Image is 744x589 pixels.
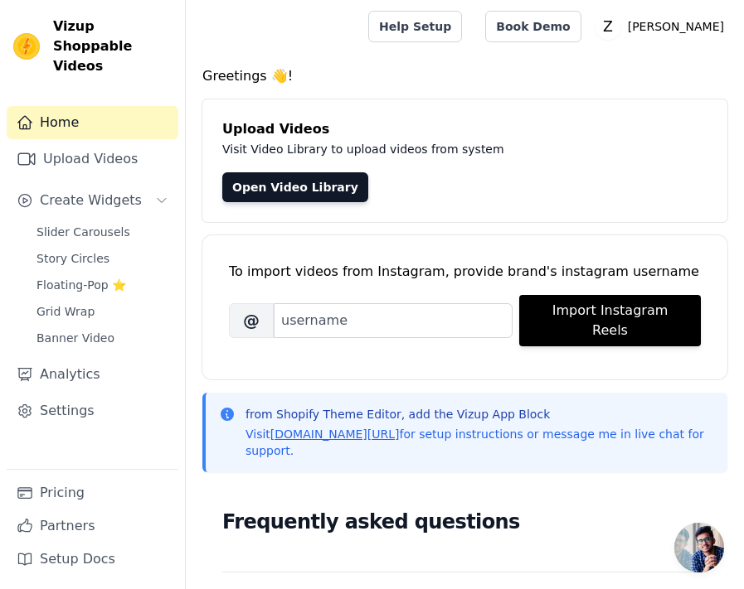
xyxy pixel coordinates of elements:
[222,172,368,202] a: Open Video Library
[27,247,178,270] a: Story Circles
[36,303,95,320] span: Grid Wrap
[274,303,513,338] input: username
[27,300,178,323] a: Grid Wrap
[7,358,178,391] a: Analytics
[7,106,178,139] a: Home
[36,277,126,293] span: Floating-Pop ⭐
[7,476,178,509] a: Pricing
[229,262,701,282] div: To import videos from Instagram, provide brand's instagram username
[40,191,142,210] span: Create Widgets
[270,427,400,441] a: [DOMAIN_NAME][URL]
[53,17,172,76] span: Vizup Shoppable Videos
[7,184,178,217] button: Create Widgets
[7,543,178,576] a: Setup Docs
[621,12,731,41] p: [PERSON_NAME]
[36,330,114,346] span: Banner Video
[36,250,109,267] span: Story Circles
[674,523,724,572] a: Open chat
[519,295,701,346] button: Import Instagram Reels
[603,18,613,35] text: Z
[246,426,714,459] p: Visit for setup instructions or message me in live chat for support.
[27,220,178,244] a: Slider Carousels
[7,142,178,176] a: Upload Videos
[485,11,581,42] a: Book Demo
[202,66,727,86] h4: Greetings 👋!
[36,224,130,240] span: Slider Carousels
[246,406,714,422] p: from Shopify Theme Editor, add the Vizup App Block
[222,119,708,139] h4: Upload Videos
[7,394,178,427] a: Settings
[222,139,708,159] p: Visit Video Library to upload videos from system
[595,12,731,41] button: Z [PERSON_NAME]
[13,33,40,60] img: Vizup
[368,11,462,42] a: Help Setup
[27,273,178,297] a: Floating-Pop ⭐
[222,505,708,538] h2: Frequently asked questions
[229,303,274,338] span: @
[27,326,178,350] a: Banner Video
[7,509,178,543] a: Partners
